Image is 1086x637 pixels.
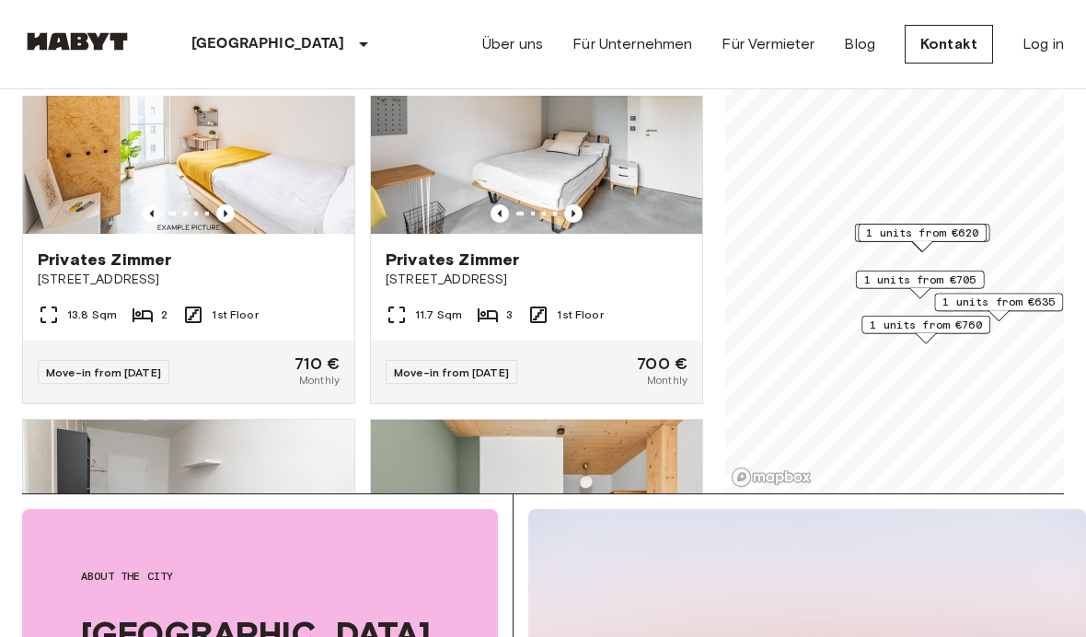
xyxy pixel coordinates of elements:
[23,13,354,234] img: Marketing picture of unit DE-01-07-004-02Q
[67,307,117,323] span: 13.8 Sqm
[191,33,345,55] p: [GEOGRAPHIC_DATA]
[295,355,340,372] span: 710 €
[370,12,703,404] a: Marketing picture of unit DE-01-07-020-03QPrevious imagePrevious imagePrivates Zimmer[STREET_ADDR...
[81,568,439,585] span: About the city
[870,317,982,333] span: 1 units from €760
[506,307,513,323] span: 3
[38,249,171,271] span: Privates Zimmer
[415,307,462,323] span: 11.7 Sqm
[856,271,985,299] div: Map marker
[22,12,355,404] a: Marketing picture of unit DE-01-07-004-02QPrevious imagePrevious imagePrivates Zimmer[STREET_ADDR...
[858,224,987,252] div: Map marker
[731,467,812,488] a: Mapbox logo
[38,271,340,289] span: [STREET_ADDRESS]
[386,249,519,271] span: Privates Zimmer
[216,204,235,223] button: Previous image
[299,372,340,388] span: Monthly
[861,316,990,344] div: Map marker
[557,307,603,323] span: 1st Floor
[212,307,258,323] span: 1st Floor
[394,365,509,379] span: Move-in from [DATE]
[564,204,583,223] button: Previous image
[22,32,133,51] img: Habyt
[1022,33,1064,55] a: Log in
[371,13,702,234] img: Marketing picture of unit DE-01-07-020-03Q
[722,33,814,55] a: Für Vermieter
[46,365,161,379] span: Move-in from [DATE]
[905,25,993,64] a: Kontakt
[866,225,978,241] span: 1 units from €620
[143,204,161,223] button: Previous image
[386,271,687,289] span: [STREET_ADDRESS]
[942,294,1055,310] span: 1 units from €635
[572,33,692,55] a: Für Unternehmen
[844,33,875,55] a: Blog
[647,372,687,388] span: Monthly
[482,33,543,55] a: Über uns
[864,272,976,288] span: 1 units from €705
[161,307,168,323] span: 2
[934,293,1063,321] div: Map marker
[491,204,509,223] button: Previous image
[637,355,687,372] span: 700 €
[855,224,990,252] div: Map marker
